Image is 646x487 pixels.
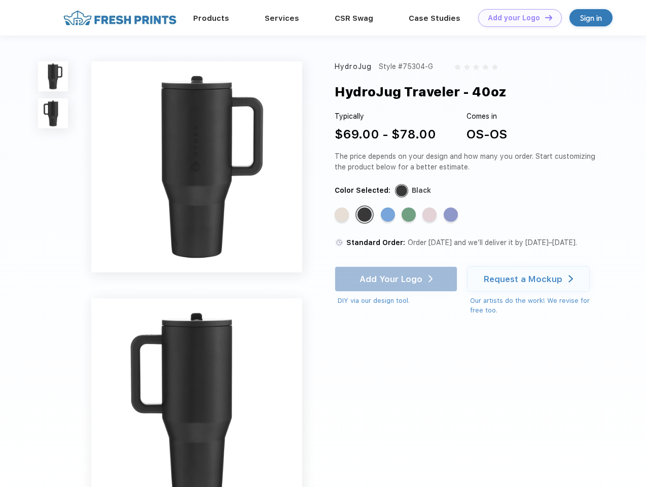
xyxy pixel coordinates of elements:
[335,82,507,101] div: HydroJug Traveler - 40oz
[402,207,416,222] div: Sage
[335,61,372,72] div: HydroJug
[484,274,562,284] div: Request a Mockup
[335,125,436,144] div: $69.00 - $78.00
[379,61,433,72] div: Style #75304-G
[466,125,507,144] div: OS-OS
[466,111,507,122] div: Comes in
[444,207,458,222] div: Peri
[492,64,498,70] img: gray_star.svg
[408,238,577,247] span: Order [DATE] and we’ll deliver it by [DATE]–[DATE].
[454,64,460,70] img: gray_star.svg
[38,98,68,128] img: func=resize&h=100
[335,151,599,172] div: The price depends on your design and how many you order. Start customizing the product below for ...
[346,238,405,247] span: Standard Order:
[38,61,68,91] img: func=resize&h=100
[470,296,599,316] div: Our artists do the work! We revise for free too.
[488,14,540,22] div: Add your Logo
[545,15,552,20] img: DT
[335,111,436,122] div: Typically
[422,207,437,222] div: Pink Sand
[60,9,180,27] img: fo%20logo%202.webp
[335,207,349,222] div: Cream
[473,64,479,70] img: gray_star.svg
[357,207,372,222] div: Black
[464,64,470,70] img: gray_star.svg
[412,185,431,196] div: Black
[381,207,395,222] div: Riptide
[335,185,390,196] div: Color Selected:
[580,12,602,24] div: Sign in
[335,238,344,247] img: standard order
[568,275,573,283] img: white arrow
[338,296,457,306] div: DIY via our design tool.
[569,9,613,26] a: Sign in
[193,14,229,23] a: Products
[482,64,488,70] img: gray_star.svg
[91,61,302,272] img: func=resize&h=640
